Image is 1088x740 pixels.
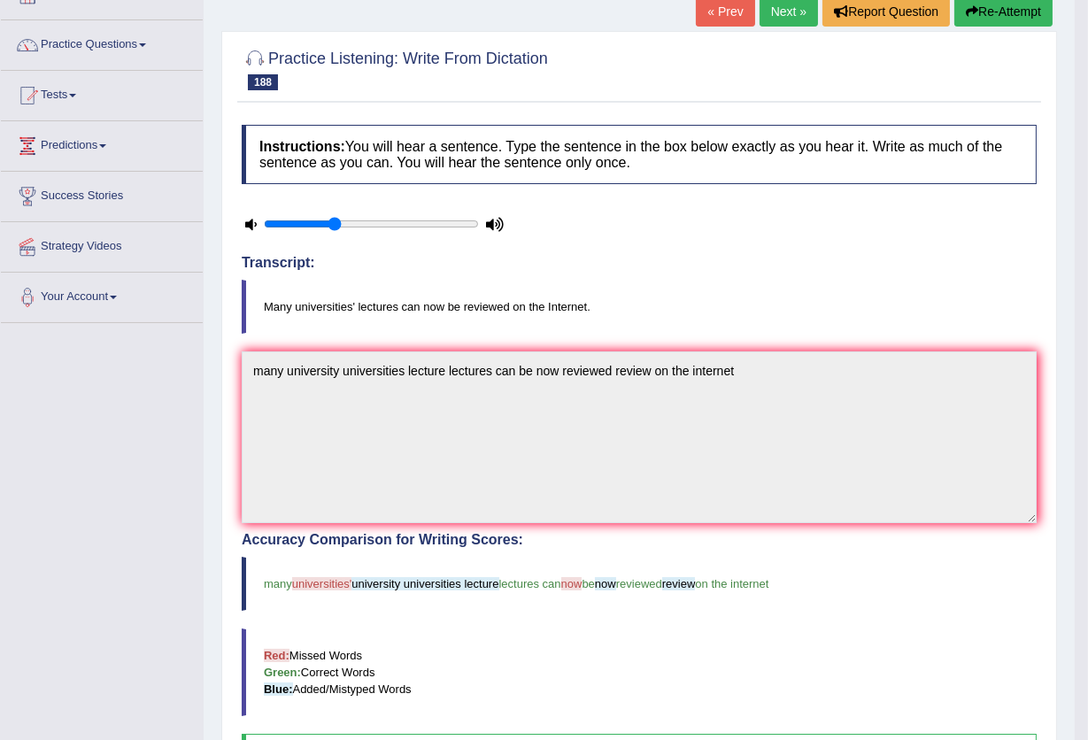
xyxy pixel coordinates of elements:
b: Green: [264,666,301,679]
a: Predictions [1,121,203,166]
span: review [662,577,696,590]
span: lectures can [499,577,561,590]
h4: Accuracy Comparison for Writing Scores: [242,532,1037,548]
span: universities' [292,577,352,590]
span: now [595,577,616,590]
a: Practice Questions [1,20,203,65]
b: Blue: [264,682,293,696]
span: many [264,577,292,590]
blockquote: Missed Words Correct Words Added/Mistyped Words [242,628,1037,716]
span: on the internet [695,577,768,590]
blockquote: Many universities' lectures can now be reviewed on the Internet. [242,280,1037,334]
b: Instructions: [259,139,345,154]
span: now [561,577,583,590]
b: Red: [264,649,289,662]
a: Tests [1,71,203,115]
h2: Practice Listening: Write From Dictation [242,46,548,90]
span: university universities lecture [351,577,498,590]
h4: Transcript: [242,255,1037,271]
span: reviewed [616,577,662,590]
span: 188 [248,74,278,90]
a: Success Stories [1,172,203,216]
a: Your Account [1,273,203,317]
span: be [582,577,594,590]
a: Strategy Videos [1,222,203,266]
h4: You will hear a sentence. Type the sentence in the box below exactly as you hear it. Write as muc... [242,125,1037,184]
